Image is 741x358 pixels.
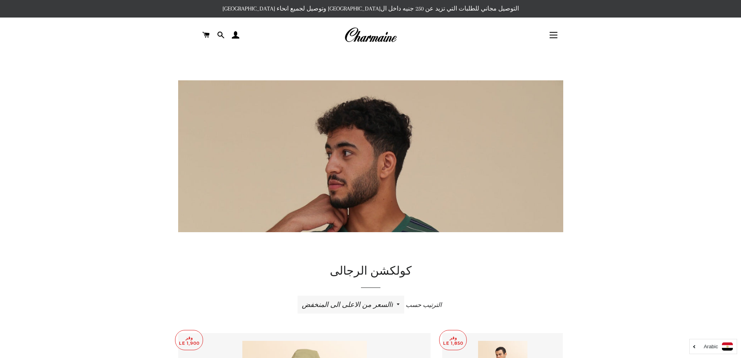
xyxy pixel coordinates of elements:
span: الترتيب حسب [406,302,441,309]
a: Arabic [694,342,733,351]
h1: كولكشن الرجالى [178,263,563,280]
p: وفر LE 1,900 [175,330,203,350]
img: Charmaine Egypt [344,26,397,44]
p: وفر LE 1,850 [440,330,466,350]
i: Arabic [704,344,718,349]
